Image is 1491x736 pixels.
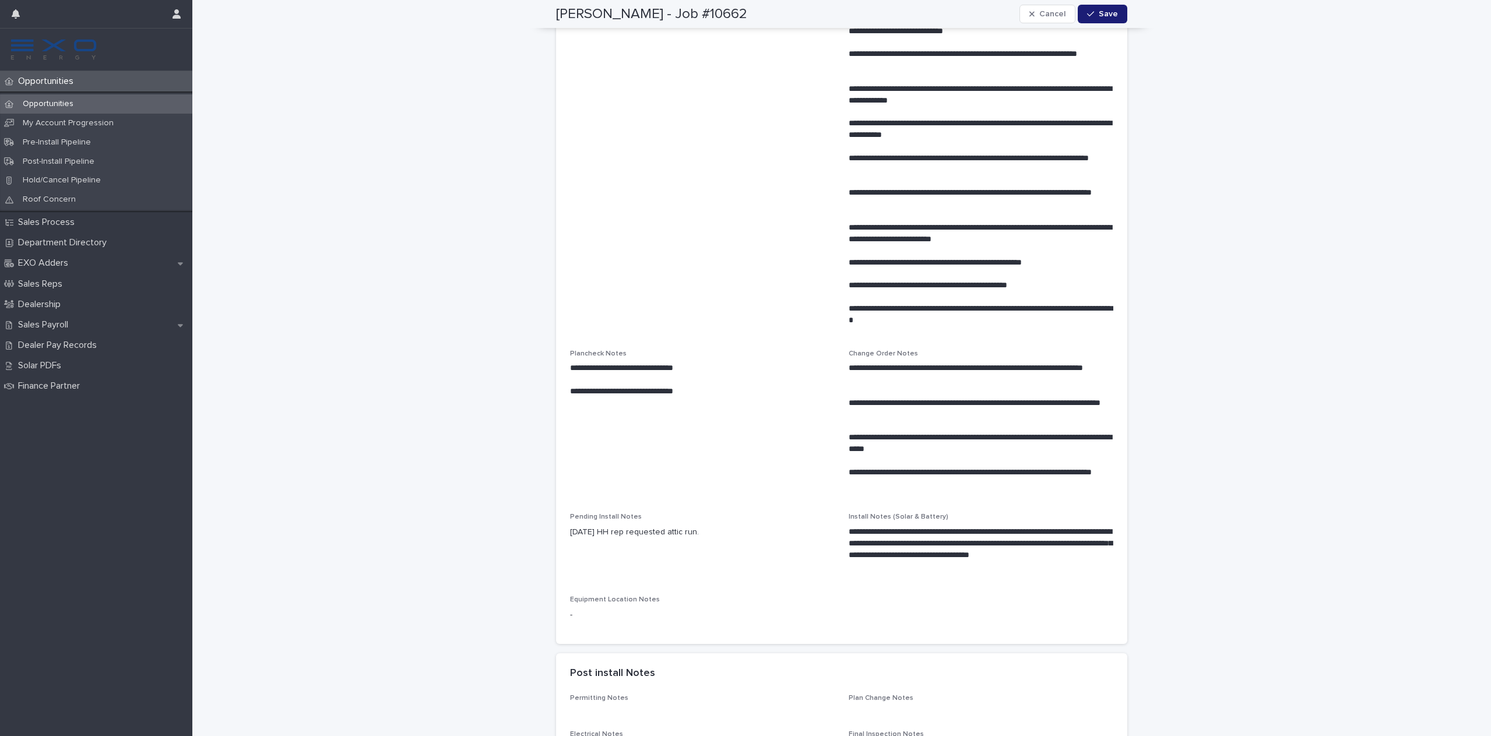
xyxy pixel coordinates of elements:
span: Save [1099,10,1118,18]
p: Dealer Pay Records [13,340,106,351]
span: Plan Change Notes [849,695,913,702]
button: Save [1078,5,1127,23]
p: Sales Process [13,217,84,228]
p: Dealership [13,299,70,310]
span: Change Order Notes [849,350,918,357]
span: Permitting Notes [570,695,628,702]
p: Department Directory [13,237,116,248]
p: Solar PDFs [13,360,71,371]
p: [DATE] HH rep requested attic run. [570,526,835,538]
p: Pre-Install Pipeline [13,138,100,147]
p: Sales Reps [13,279,72,290]
button: Cancel [1019,5,1075,23]
p: My Account Progression [13,118,123,128]
p: Opportunities [13,99,83,109]
p: Roof Concern [13,195,85,205]
span: Equipment Location Notes [570,596,660,603]
p: Post-Install Pipeline [13,157,104,167]
p: Finance Partner [13,381,89,392]
h2: Post install Notes [570,667,655,680]
p: EXO Adders [13,258,78,269]
img: FKS5r6ZBThi8E5hshIGi [9,38,98,61]
span: Pending Install Notes [570,513,642,520]
p: Opportunities [13,76,83,87]
span: Plancheck Notes [570,350,627,357]
p: - [570,609,1113,621]
h2: [PERSON_NAME] - Job #10662 [556,6,747,23]
p: Hold/Cancel Pipeline [13,175,110,185]
p: Sales Payroll [13,319,78,330]
span: Cancel [1039,10,1065,18]
span: Install Notes (Solar & Battery) [849,513,948,520]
